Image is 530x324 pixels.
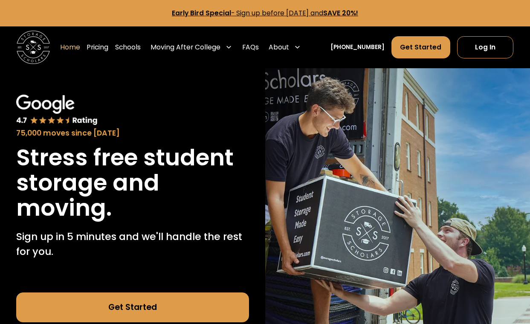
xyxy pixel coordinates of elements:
div: About [265,36,304,59]
img: Google 4.7 star rating [16,95,98,126]
a: Pricing [87,36,108,59]
a: Get Started [391,36,450,59]
a: [PHONE_NUMBER] [330,43,385,52]
a: Early Bird Special- Sign up before [DATE] andSAVE 20%! [172,9,358,17]
a: Schools [115,36,141,59]
img: Storage Scholars main logo [17,31,50,64]
a: Home [60,36,80,59]
strong: SAVE 20%! [323,9,358,17]
h1: Stress free student storage and moving. [16,145,249,221]
strong: Early Bird Special [172,9,231,17]
a: Log In [457,36,514,59]
div: Moving After College [147,36,235,59]
a: Get Started [16,292,249,322]
div: 75,000 moves since [DATE] [16,127,249,139]
div: Moving After College [151,42,220,52]
a: FAQs [242,36,259,59]
div: About [269,42,289,52]
p: Sign up in 5 minutes and we'll handle the rest for you. [16,229,249,259]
